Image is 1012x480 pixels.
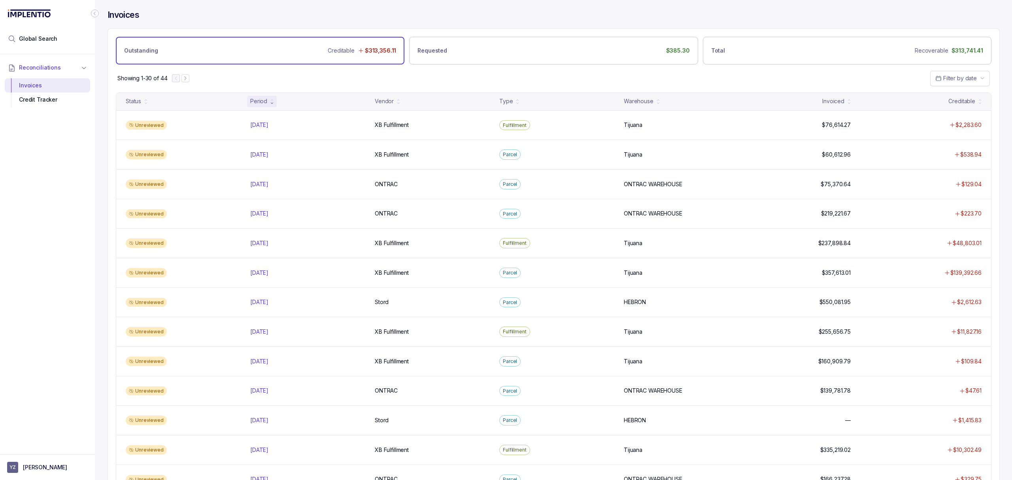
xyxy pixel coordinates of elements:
div: Unreviewed [126,121,167,130]
button: Date Range Picker [930,71,990,86]
p: $219,221.67 [821,210,851,217]
p: $48,803.01 [953,239,982,247]
div: Creditable [948,97,975,105]
p: XB Fulfillment [375,269,409,277]
p: XB Fulfillment [375,446,409,454]
div: Reconciliations [5,77,90,109]
p: Tijuana [624,328,642,336]
p: [DATE] [250,121,268,129]
p: Total [711,47,725,55]
p: HEBRON [624,298,646,306]
p: Fulfillment [503,121,527,129]
p: XB Fulfillment [375,239,409,247]
div: Unreviewed [126,327,167,336]
p: $139,392.66 [950,269,982,277]
p: [DATE] [250,239,268,247]
p: $2,612.63 [957,298,982,306]
div: Period [250,97,267,105]
p: $1,415.83 [958,416,982,424]
div: Warehouse [624,97,653,105]
p: [DATE] [250,298,268,306]
p: XB Fulfillment [375,328,409,336]
button: User initials[PERSON_NAME] [7,462,88,473]
p: [DATE] [250,446,268,454]
p: — [845,416,851,424]
div: Unreviewed [126,416,167,425]
p: XB Fulfillment [375,357,409,365]
div: Unreviewed [126,445,167,455]
p: $313,741.41 [952,47,983,55]
p: [DATE] [250,269,268,277]
p: Stord [375,416,389,424]
p: $11,827.16 [957,328,982,336]
p: Parcel [503,210,517,218]
p: [DATE] [250,387,268,395]
p: Tijuana [624,357,642,365]
p: Parcel [503,180,517,188]
p: [PERSON_NAME] [23,463,67,471]
p: $75,370.64 [821,180,851,188]
p: Outstanding [124,47,158,55]
p: $550,081.95 [819,298,851,306]
div: Unreviewed [126,268,167,278]
p: Parcel [503,387,517,395]
p: Tijuana [624,151,642,159]
div: Unreviewed [126,298,167,307]
p: Fulfillment [503,239,527,247]
p: [DATE] [250,328,268,336]
div: Type [499,97,513,105]
p: Parcel [503,416,517,424]
div: Unreviewed [126,386,167,396]
p: Parcel [503,269,517,277]
div: Unreviewed [126,357,167,366]
search: Date Range Picker [935,74,977,82]
p: [DATE] [250,151,268,159]
span: User initials [7,462,18,473]
p: [DATE] [250,357,268,365]
p: $255,656.75 [819,328,851,336]
p: HEBRON [624,416,646,424]
p: Showing 1-30 of 44 [117,74,167,82]
p: Parcel [503,299,517,306]
div: Vendor [375,97,394,105]
p: Parcel [503,357,517,365]
p: $335,219.02 [820,446,851,454]
p: $160,909.79 [818,357,851,365]
p: Recoverable [915,47,948,55]
p: Requested [417,47,447,55]
span: Filter by date [943,75,977,81]
p: [DATE] [250,180,268,188]
p: ONTRAC WAREHOUSE [624,387,682,395]
p: Creditable [328,47,355,55]
button: Reconciliations [5,59,90,76]
p: $109.84 [961,357,982,365]
div: Unreviewed [126,180,167,189]
p: $10,302.49 [953,446,982,454]
p: $60,612.96 [822,151,851,159]
div: Remaining page entries [117,74,167,82]
p: $139,781.78 [820,387,851,395]
p: $2,283.60 [955,121,982,129]
p: $76,614.27 [822,121,851,129]
div: Unreviewed [126,209,167,219]
p: $47.61 [965,387,982,395]
div: Invoices [11,78,84,93]
div: Invoiced [822,97,844,105]
p: ONTRAC [375,387,398,395]
p: Tijuana [624,121,642,129]
p: XB Fulfillment [375,151,409,159]
p: [DATE] [250,210,268,217]
p: XB Fulfillment [375,121,409,129]
p: ONTRAC [375,180,398,188]
p: ONTRAC WAREHOUSE [624,210,682,217]
p: $313,356.11 [365,47,396,55]
p: $357,613.01 [822,269,851,277]
p: Tijuana [624,446,642,454]
p: ONTRAC WAREHOUSE [624,180,682,188]
p: $385.30 [666,47,690,55]
p: Fulfillment [503,446,527,454]
p: Tijuana [624,239,642,247]
span: Reconciliations [19,64,61,72]
p: ONTRAC [375,210,398,217]
p: $129.04 [961,180,982,188]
